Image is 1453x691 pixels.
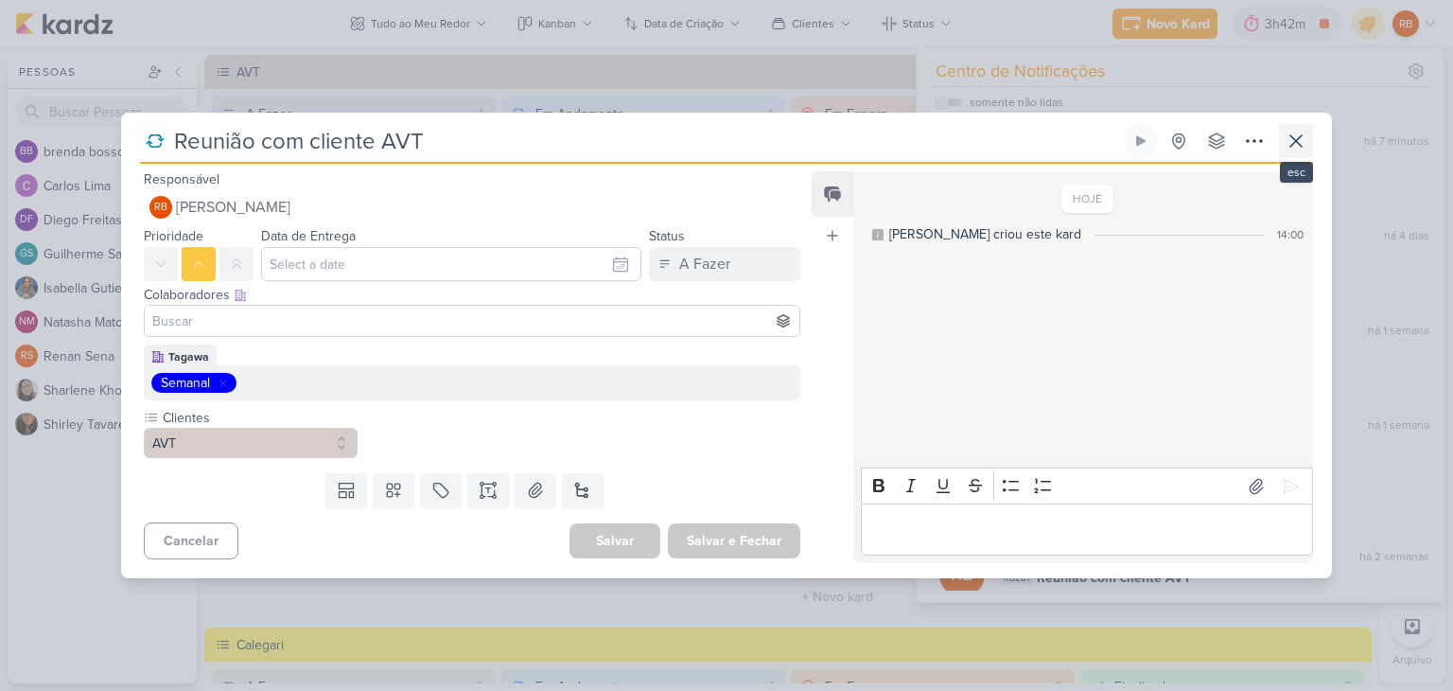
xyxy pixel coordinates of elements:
[161,408,358,428] label: Clientes
[144,523,238,559] button: Cancelar
[144,285,800,305] div: Colaboradores
[149,310,796,332] input: Buscar
[861,504,1313,556] div: Editor editing area: main
[144,228,203,244] label: Prioridade
[154,203,167,213] p: RB
[649,228,685,244] label: Status
[649,247,800,281] button: A Fazer
[889,224,1081,244] div: [PERSON_NAME] criou este kard
[168,124,1120,158] input: Kard Sem Título
[168,348,209,365] div: Tagawa
[176,196,290,219] span: [PERSON_NAME]
[261,228,356,244] label: Data de Entrega
[149,196,172,219] div: Rogerio Bispo
[161,373,210,393] div: Semanal
[679,253,730,275] div: A Fazer
[144,428,358,458] button: AVT
[1277,226,1304,243] div: 14:00
[261,247,641,281] input: Select a date
[144,171,219,187] label: Responsável
[1133,133,1148,149] div: Ligar relógio
[861,468,1313,505] div: Editor toolbar
[1280,162,1313,183] div: esc
[144,190,800,224] button: RB [PERSON_NAME]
